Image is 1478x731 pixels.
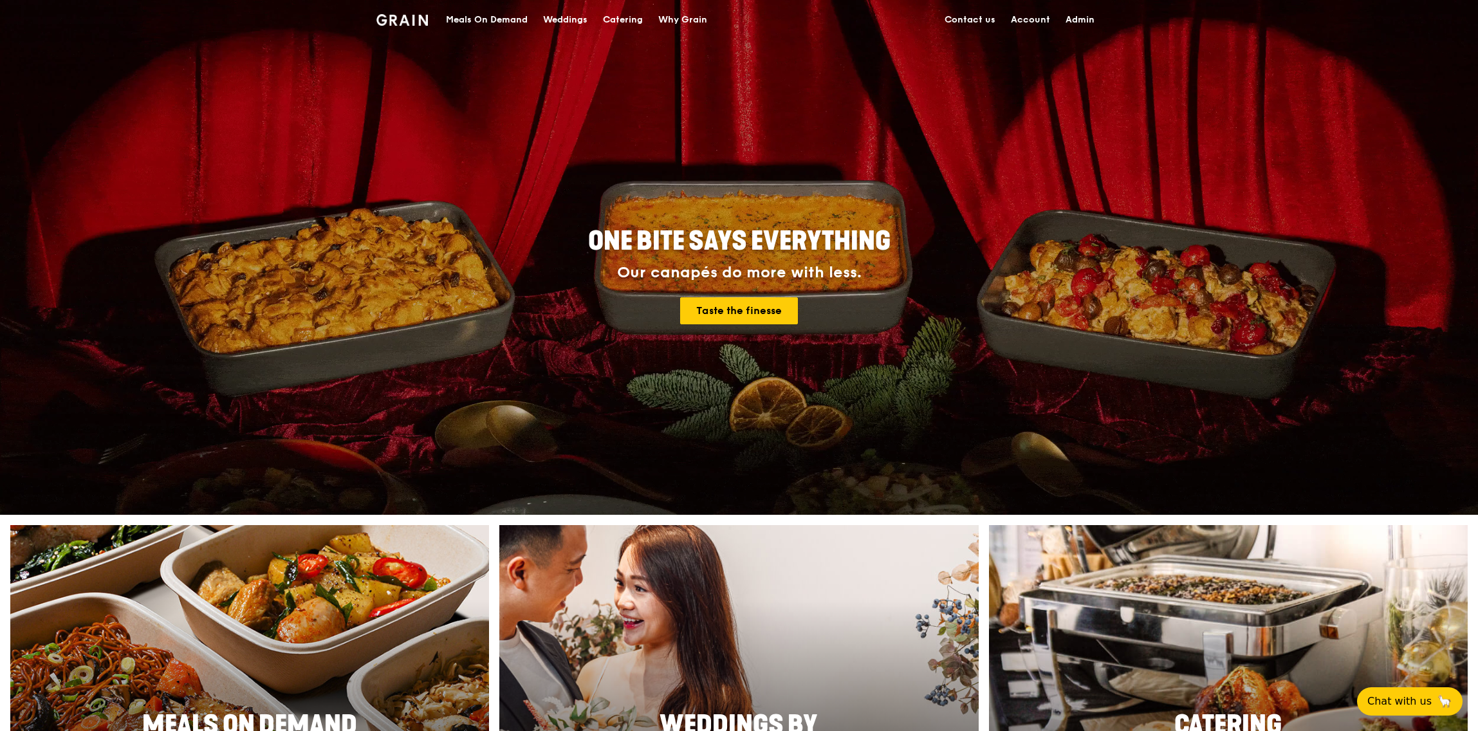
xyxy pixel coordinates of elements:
[937,1,1003,39] a: Contact us
[1058,1,1102,39] a: Admin
[1003,1,1058,39] a: Account
[535,1,595,39] a: Weddings
[1437,694,1452,709] span: 🦙
[680,297,798,324] a: Taste the finesse
[446,1,528,39] div: Meals On Demand
[1367,694,1432,709] span: Chat with us
[508,264,971,282] div: Our canapés do more with less.
[651,1,715,39] a: Why Grain
[588,226,891,257] span: ONE BITE SAYS EVERYTHING
[376,14,429,26] img: Grain
[603,1,643,39] div: Catering
[595,1,651,39] a: Catering
[543,1,587,39] div: Weddings
[658,1,707,39] div: Why Grain
[1357,687,1463,716] button: Chat with us🦙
